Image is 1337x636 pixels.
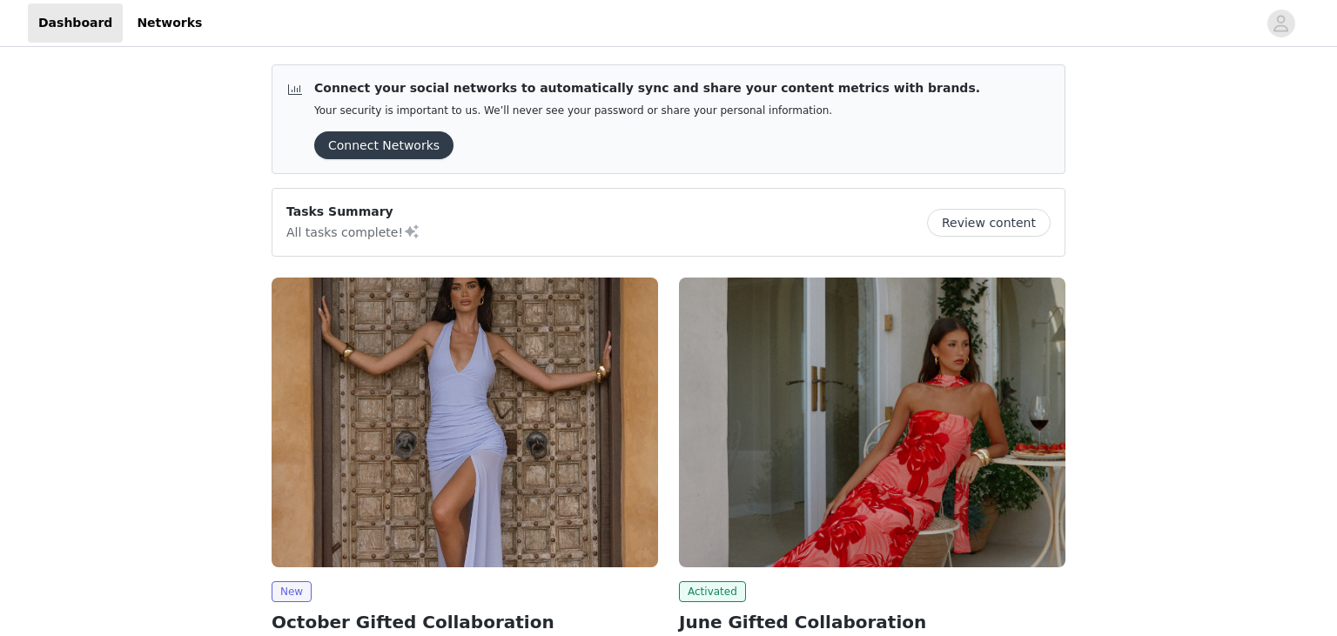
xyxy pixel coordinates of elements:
h2: June Gifted Collaboration [679,609,1065,635]
p: Tasks Summary [286,203,420,221]
a: Dashboard [28,3,123,43]
div: avatar [1273,10,1289,37]
img: Peppermayo EU [272,278,658,567]
img: Peppermayo AUS [679,278,1065,567]
a: Networks [126,3,212,43]
p: All tasks complete! [286,221,420,242]
span: New [272,581,312,602]
p: Connect your social networks to automatically sync and share your content metrics with brands. [314,79,980,97]
span: Activated [679,581,746,602]
button: Review content [927,209,1051,237]
button: Connect Networks [314,131,454,159]
p: Your security is important to us. We’ll never see your password or share your personal information. [314,104,980,117]
h2: October Gifted Collaboration [272,609,658,635]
